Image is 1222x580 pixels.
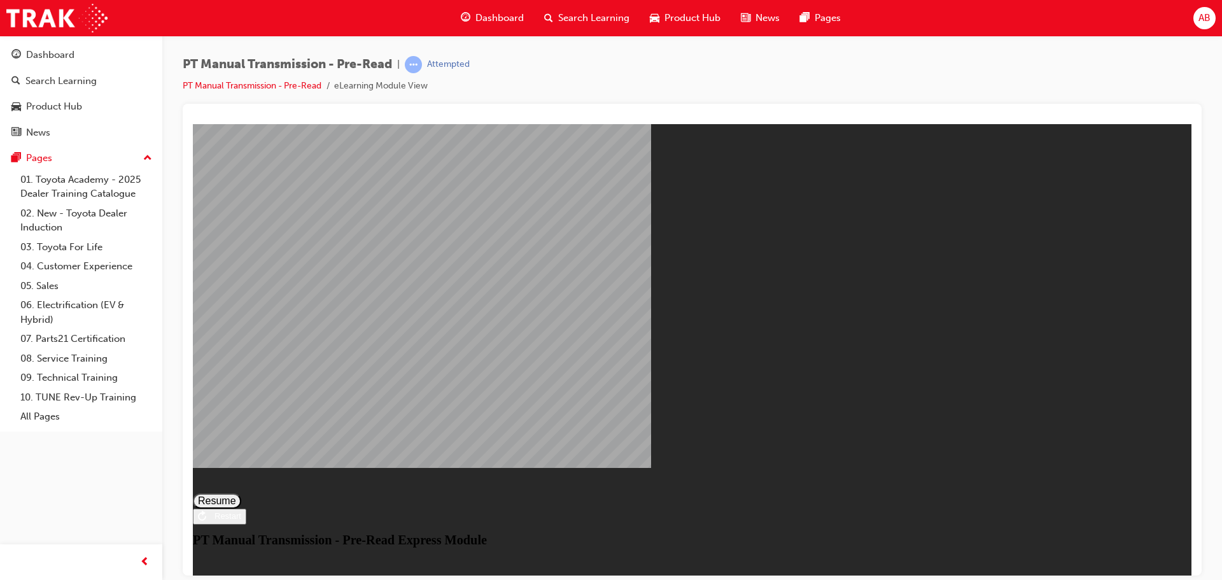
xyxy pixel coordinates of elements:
a: News [5,121,157,145]
a: Search Learning [5,69,157,93]
a: PT Manual Transmission - Pre-Read [183,80,321,91]
div: Attempted [427,59,470,71]
span: Pages [815,11,841,25]
a: Product Hub [5,95,157,118]
div: Search Learning [25,74,97,88]
span: | [397,57,400,72]
a: All Pages [15,407,157,427]
a: search-iconSearch Learning [534,5,640,31]
button: Pages [5,146,157,170]
button: AB [1193,7,1216,29]
a: 03. Toyota For Life [15,237,157,257]
span: car-icon [11,101,21,113]
span: guage-icon [461,10,470,26]
a: guage-iconDashboard [451,5,534,31]
span: up-icon [143,150,152,167]
a: 07. Parts21 Certification [15,329,157,349]
span: Dashboard [475,11,524,25]
span: Search Learning [558,11,629,25]
span: Product Hub [664,11,720,25]
a: Dashboard [5,43,157,67]
a: 09. Technical Training [15,368,157,388]
span: news-icon [11,127,21,139]
span: pages-icon [11,153,21,164]
span: pages-icon [800,10,810,26]
button: DashboardSearch LearningProduct HubNews [5,41,157,146]
a: 01. Toyota Academy - 2025 Dealer Training Catalogue [15,170,157,204]
a: pages-iconPages [790,5,851,31]
a: 10. TUNE Rev-Up Training [15,388,157,407]
div: Product Hub [26,99,82,114]
span: search-icon [11,76,20,87]
span: PT Manual Transmission - Pre-Read [183,57,392,72]
a: 02. New - Toyota Dealer Induction [15,204,157,237]
span: news-icon [741,10,750,26]
span: prev-icon [140,555,150,570]
div: Pages [26,151,52,166]
div: News [26,125,50,140]
div: Dashboard [26,48,74,62]
span: News [755,11,780,25]
span: AB [1198,11,1211,25]
span: search-icon [544,10,553,26]
a: news-iconNews [731,5,790,31]
li: eLearning Module View [334,79,428,94]
a: 05. Sales [15,276,157,296]
a: 08. Service Training [15,349,157,369]
span: learningRecordVerb_ATTEMPT-icon [405,56,422,73]
span: guage-icon [11,50,21,61]
img: Trak [6,4,108,32]
a: 06. Electrification (EV & Hybrid) [15,295,157,329]
a: 04. Customer Experience [15,257,157,276]
a: car-iconProduct Hub [640,5,731,31]
span: car-icon [650,10,659,26]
